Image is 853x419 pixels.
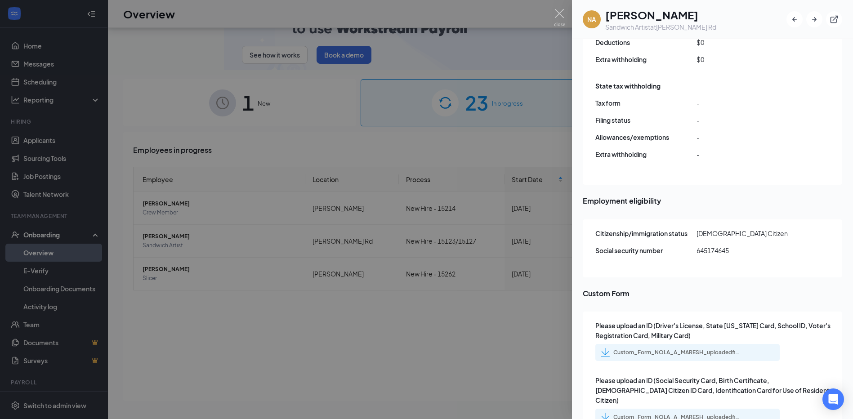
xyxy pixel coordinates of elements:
[605,7,716,22] h1: [PERSON_NAME]
[697,98,798,108] span: -
[595,132,697,142] span: Allowances/exemptions
[697,54,798,64] span: $0
[810,15,819,24] svg: ArrowRight
[806,11,822,27] button: ArrowRight
[697,228,798,238] span: [DEMOGRAPHIC_DATA] Citizen
[595,81,661,91] span: State tax withholding
[583,195,842,206] span: Employment eligibility
[697,37,798,47] span: $0
[595,321,831,340] span: Please upload an ID (Driver's License, State [US_STATE] Card, School ID, Voter's Registration Car...
[697,149,798,159] span: -
[786,11,803,27] button: ArrowLeftNew
[595,54,697,64] span: Extra withholding
[822,388,844,410] div: Open Intercom Messenger
[595,149,697,159] span: Extra withholding
[697,245,798,255] span: 645174645
[697,115,798,125] span: -
[587,15,596,24] div: NA
[697,132,798,142] span: -
[595,228,697,238] span: Citizenship/immigration status
[595,245,697,255] span: Social security number
[595,375,831,405] span: Please upload an ID (Social Security Card, Birth Certificate, [DEMOGRAPHIC_DATA] Citizen ID Card,...
[595,37,697,47] span: Deductions
[790,15,799,24] svg: ArrowLeftNew
[595,115,697,125] span: Filing status
[613,349,739,356] div: Custom_Form_NOLA_A_MARESH_uploadedfile_20250905.pdf.pdf
[595,98,697,108] span: Tax form
[830,15,839,24] svg: ExternalLink
[583,288,842,299] span: Custom Form
[826,11,842,27] button: ExternalLink
[601,348,739,357] a: Custom_Form_NOLA_A_MARESH_uploadedfile_20250905.pdf.pdf
[605,22,716,31] div: Sandwich Artist at [PERSON_NAME] Rd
